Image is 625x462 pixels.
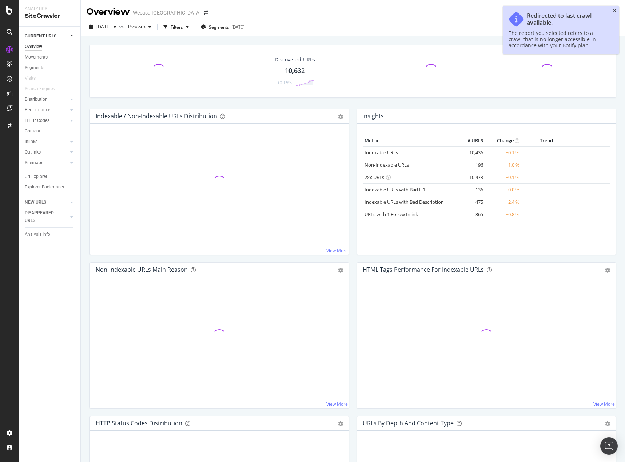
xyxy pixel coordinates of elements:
div: Distribution [25,96,48,103]
a: Visits [25,75,43,82]
div: +0.15% [277,80,292,86]
a: HTTP Codes [25,117,68,124]
th: Trend [521,135,572,146]
div: Url Explorer [25,173,47,180]
div: HTTP Status Codes Distribution [96,419,182,427]
div: URLs by Depth and Content Type [363,419,454,427]
a: Distribution [25,96,68,103]
td: 10,436 [456,146,485,159]
div: Inlinks [25,138,37,146]
button: Previous [125,21,154,33]
button: Filters [160,21,192,33]
div: arrow-right-arrow-left [204,10,208,15]
a: URLs with 1 Follow Inlink [365,211,418,218]
span: Previous [125,24,146,30]
div: Sitemaps [25,159,43,167]
a: View More [326,401,348,407]
a: Segments [25,64,75,72]
button: Segments[DATE] [198,21,247,33]
div: Explorer Bookmarks [25,183,64,191]
div: Discovered URLs [275,56,315,63]
div: gear [338,114,343,119]
a: 2xx URLs [365,174,384,180]
td: +1.0 % [485,159,521,171]
span: Segments [209,24,229,30]
div: HTML Tags Performance for Indexable URLs [363,266,484,273]
a: Analysis Info [25,231,75,238]
div: gear [338,421,343,426]
div: Visits [25,75,36,82]
a: View More [326,247,348,254]
span: 2025 Aug. 31st [96,24,111,30]
div: Wecasa [GEOGRAPHIC_DATA] [133,9,201,16]
div: Filters [171,24,183,30]
td: +0.0 % [485,183,521,196]
div: Open Intercom Messenger [600,437,618,455]
td: 10,473 [456,171,485,183]
td: 136 [456,183,485,196]
td: 475 [456,196,485,208]
div: DISAPPEARED URLS [25,209,61,224]
div: SiteCrawler [25,12,75,20]
td: 196 [456,159,485,171]
div: Outlinks [25,148,41,156]
a: Overview [25,43,75,51]
a: View More [593,401,615,407]
div: Segments [25,64,44,72]
div: Movements [25,53,48,61]
div: gear [338,268,343,273]
a: Movements [25,53,75,61]
div: Indexable / Non-Indexable URLs Distribution [96,112,217,120]
td: +0.1 % [485,171,521,183]
div: [DATE] [231,24,244,30]
div: Search Engines [25,85,55,93]
td: +0.8 % [485,208,521,220]
div: Overview [87,6,130,18]
a: Indexable URLs [365,149,398,156]
a: Inlinks [25,138,68,146]
div: Non-Indexable URLs Main Reason [96,266,188,273]
div: gear [605,268,610,273]
td: +2.4 % [485,196,521,208]
div: Analysis Info [25,231,50,238]
a: Url Explorer [25,173,75,180]
h4: Insights [362,111,384,121]
a: CURRENT URLS [25,32,68,40]
div: close toast [613,9,616,13]
a: Indexable URLs with Bad Description [365,199,444,205]
div: Content [25,127,40,135]
div: Overview [25,43,42,51]
td: 365 [456,208,485,220]
button: [DATE] [87,21,119,33]
th: Change [485,135,521,146]
div: Performance [25,106,50,114]
a: Non-Indexable URLs [365,162,409,168]
div: 10,632 [285,66,305,76]
a: DISAPPEARED URLS [25,209,68,224]
a: Sitemaps [25,159,68,167]
a: Search Engines [25,85,62,93]
div: Redirected to last crawl available. [527,12,606,26]
a: Content [25,127,75,135]
div: NEW URLS [25,199,46,206]
a: Performance [25,106,68,114]
th: Metric [363,135,456,146]
a: NEW URLS [25,199,68,206]
div: HTTP Codes [25,117,49,124]
th: # URLS [456,135,485,146]
span: vs [119,24,125,30]
a: Explorer Bookmarks [25,183,75,191]
td: +0.1 % [485,146,521,159]
div: CURRENT URLS [25,32,56,40]
a: Indexable URLs with Bad H1 [365,186,425,193]
div: gear [605,421,610,426]
div: Analytics [25,6,75,12]
a: Outlinks [25,148,68,156]
div: The report you selected refers to a crawl that is no longer accessible in accordance with your Bo... [509,30,606,48]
